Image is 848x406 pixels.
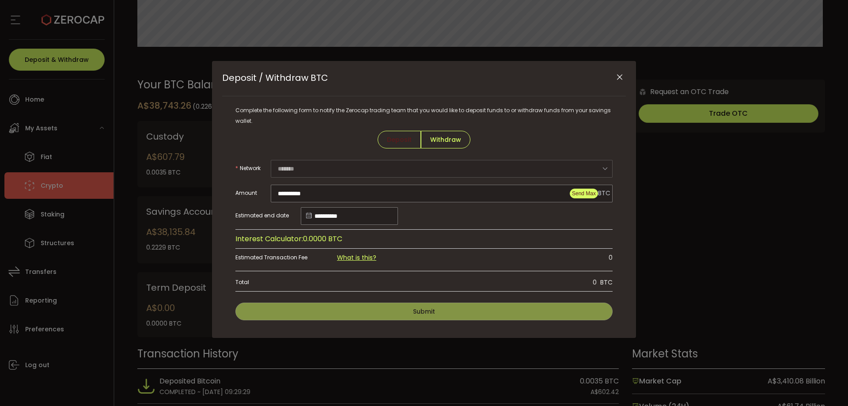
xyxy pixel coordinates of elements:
[235,159,271,177] label: Network
[378,131,421,148] span: Deposit
[421,131,470,148] span: Withdraw
[337,253,376,262] a: What is this?
[429,249,613,266] div: 0
[572,190,596,197] span: Send Max
[413,307,435,316] span: Submit
[222,72,328,84] span: Deposit / Withdraw BTC
[235,207,301,224] label: Estimated end date
[303,234,342,244] span: 0.0000 BTC
[212,61,636,338] div: Deposit / Withdraw BTC
[235,303,613,320] button: Submit
[745,311,848,406] iframe: Chat Widget
[235,105,613,126] div: Complete the following form to notify the Zerocap trading team that you would like to deposit fun...
[598,189,610,197] span: BTC
[271,273,613,291] div: 0 BTC
[235,234,303,244] span: Interest Calculator:
[235,254,307,261] span: Estimated Transaction Fee
[612,70,627,85] button: Close
[235,273,271,291] label: Total
[235,184,271,202] label: Amount
[570,189,598,198] button: Send Max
